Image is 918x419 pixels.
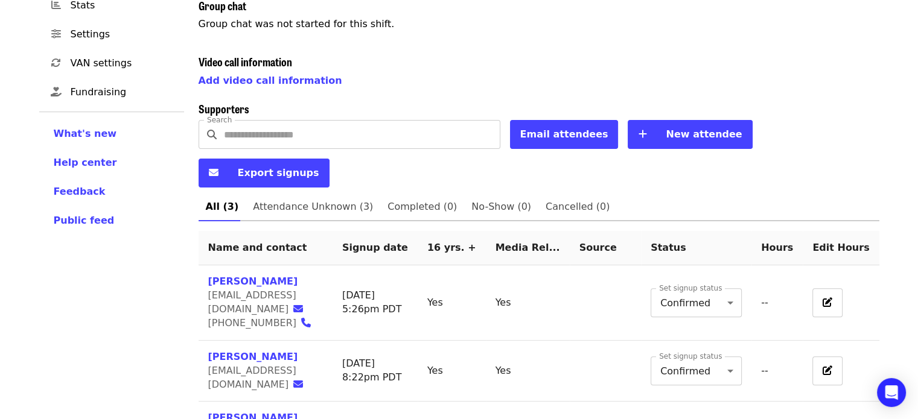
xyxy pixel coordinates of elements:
[208,289,296,315] span: [EMAIL_ADDRESS][DOMAIN_NAME]
[659,353,722,360] label: Set signup status
[71,85,174,99] span: Fundraising
[538,192,617,221] a: Cancelled (0)
[208,365,296,390] span: [EMAIL_ADDRESS][DOMAIN_NAME]
[486,341,570,402] td: Yes
[877,378,906,407] div: Open Intercom Messenger
[546,198,610,215] span: Cancelled (0)
[39,20,184,49] a: Settings
[208,351,298,362] a: [PERSON_NAME]
[333,341,418,402] td: [DATE] 8:22pm PDT
[199,101,249,116] span: Supporters
[301,317,311,329] i: phone icon
[823,365,832,376] i: pen-to-square icon
[464,192,538,221] a: No-Show (0)
[199,231,333,265] th: Name and contact
[51,86,62,98] i: hand-holding-heart icon
[253,198,373,215] span: Attendance Unknown (3)
[486,265,570,341] td: Yes
[71,56,174,71] span: VAN settings
[199,18,395,30] span: Group chat was not started for this shift.
[293,303,310,315] a: envelope icon
[54,128,117,139] span: What's new
[496,242,560,253] span: Media Release
[418,265,486,341] td: Yes
[387,198,457,215] span: Completed (0)
[823,297,832,308] i: pen-to-square icon
[418,341,486,402] td: Yes
[751,341,803,402] td: --
[651,288,742,317] div: Confirmed
[199,192,246,221] a: All (3)
[803,231,879,265] th: Edit Hours
[39,49,184,78] a: VAN settings
[510,120,619,149] button: Email attendees
[224,120,500,149] input: Search
[293,303,303,315] i: envelope icon
[659,285,722,292] label: Set signup status
[380,192,464,221] a: Completed (0)
[293,379,310,390] a: envelope icon
[246,192,380,221] a: Attendance Unknown (3)
[651,242,686,253] span: Status
[628,120,752,149] button: New attendee
[199,159,330,187] button: Export signups
[666,128,742,140] span: New attendee
[570,231,641,265] th: Source
[54,156,170,170] a: Help center
[238,167,319,178] span: Export signups
[54,184,106,199] button: Feedback
[333,231,418,265] th: Signup date
[301,317,318,329] a: phone icon
[751,231,803,265] th: Hours
[471,198,531,215] span: No-Show (0)
[209,167,218,178] i: envelope icon
[293,379,303,390] i: envelope icon
[54,215,115,226] span: Public feed
[638,128,646,140] i: plus icon
[207,129,217,140] i: search icon
[208,276,298,287] a: [PERSON_NAME]
[71,27,174,42] span: Settings
[39,78,184,107] a: Fundraising
[333,265,418,341] td: [DATE] 5:26pm PDT
[651,356,742,385] div: Confirmed
[199,75,342,86] a: Add video call information
[208,317,297,329] span: [PHONE_NUMBER]
[54,157,117,168] span: Help center
[418,231,486,265] th: 16 yrs. +
[51,28,61,40] i: sliders-h icon
[54,213,170,228] a: Public feed
[751,265,803,341] td: --
[54,127,170,141] a: What's new
[207,116,232,124] label: Search
[199,54,292,69] span: Video call information
[51,57,61,69] i: sync icon
[206,198,239,215] span: All (3)
[520,128,608,140] span: Email attendees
